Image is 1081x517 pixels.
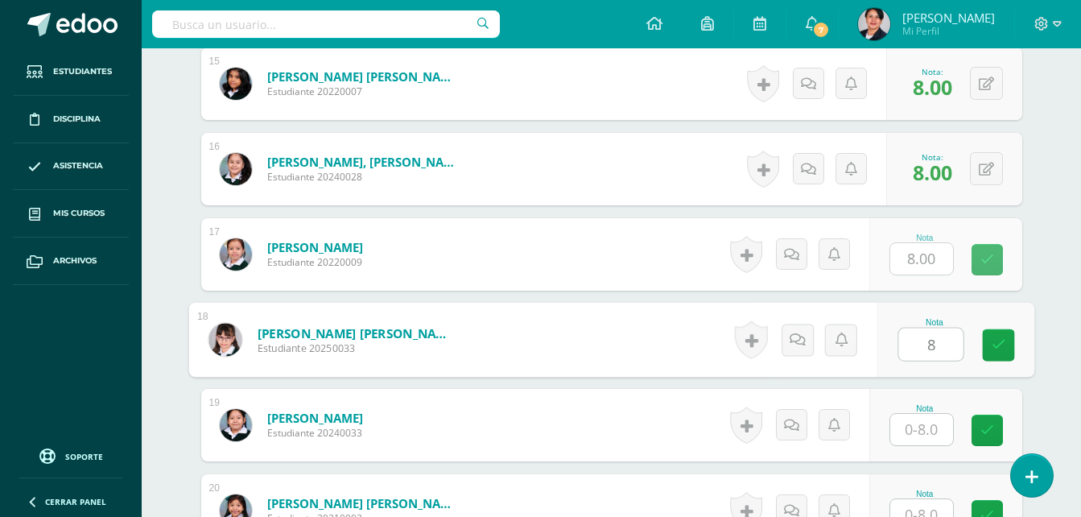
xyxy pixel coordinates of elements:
a: [PERSON_NAME] [267,410,363,426]
input: 0-8.0 [890,414,953,445]
div: Nota: [913,151,952,163]
span: Estudiante 20250033 [257,341,456,356]
span: 8.00 [913,159,952,186]
a: [PERSON_NAME] [PERSON_NAME] [257,325,456,341]
a: [PERSON_NAME], [PERSON_NAME] [267,154,460,170]
img: a33ef7003e58b0d80eafb1d1412661cc.png [220,409,252,441]
span: 8.00 [913,73,952,101]
input: 0-8.0 [898,329,963,361]
span: [PERSON_NAME] [902,10,995,26]
span: Estudiantes [53,65,112,78]
span: Archivos [53,254,97,267]
input: Busca un usuario... [152,10,500,38]
a: [PERSON_NAME] [PERSON_NAME] [267,495,460,511]
span: Estudiante 20220007 [267,85,460,98]
span: Soporte [65,451,103,462]
span: Estudiante 20220009 [267,255,363,269]
span: Cerrar panel [45,496,106,507]
img: 3217bf023867309e5ca14012f13f6a8c.png [858,8,890,40]
a: [PERSON_NAME] [267,239,363,255]
div: Nota [889,490,960,498]
img: 77ac2a058412e3ff765340a69c2ddfd4.png [208,323,241,356]
a: Estudiantes [13,48,129,96]
div: Nota [897,318,971,327]
span: Disciplina [53,113,101,126]
div: Nota [889,404,960,413]
div: Nota: [913,66,952,77]
a: Soporte [19,445,122,466]
span: Asistencia [53,159,103,172]
a: [PERSON_NAME] [PERSON_NAME] [267,68,460,85]
span: Estudiante 20240028 [267,170,460,184]
img: c3cd1a39f217260b768af84c4bf376a7.png [220,68,252,100]
a: Archivos [13,238,129,285]
span: 7 [812,21,830,39]
div: Nota [889,234,960,242]
span: Estudiante 20240033 [267,426,363,440]
a: Mis cursos [13,190,129,238]
input: 0-8.0 [890,243,953,275]
a: Disciplina [13,96,129,143]
img: f8314b1c5c695f7e29018a6791249e4d.png [220,238,252,271]
img: df43fcbb73de6adf53eacf4ac1748b47.png [220,153,252,185]
span: Mis cursos [53,207,105,220]
a: Asistencia [13,143,129,191]
span: Mi Perfil [902,24,995,38]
